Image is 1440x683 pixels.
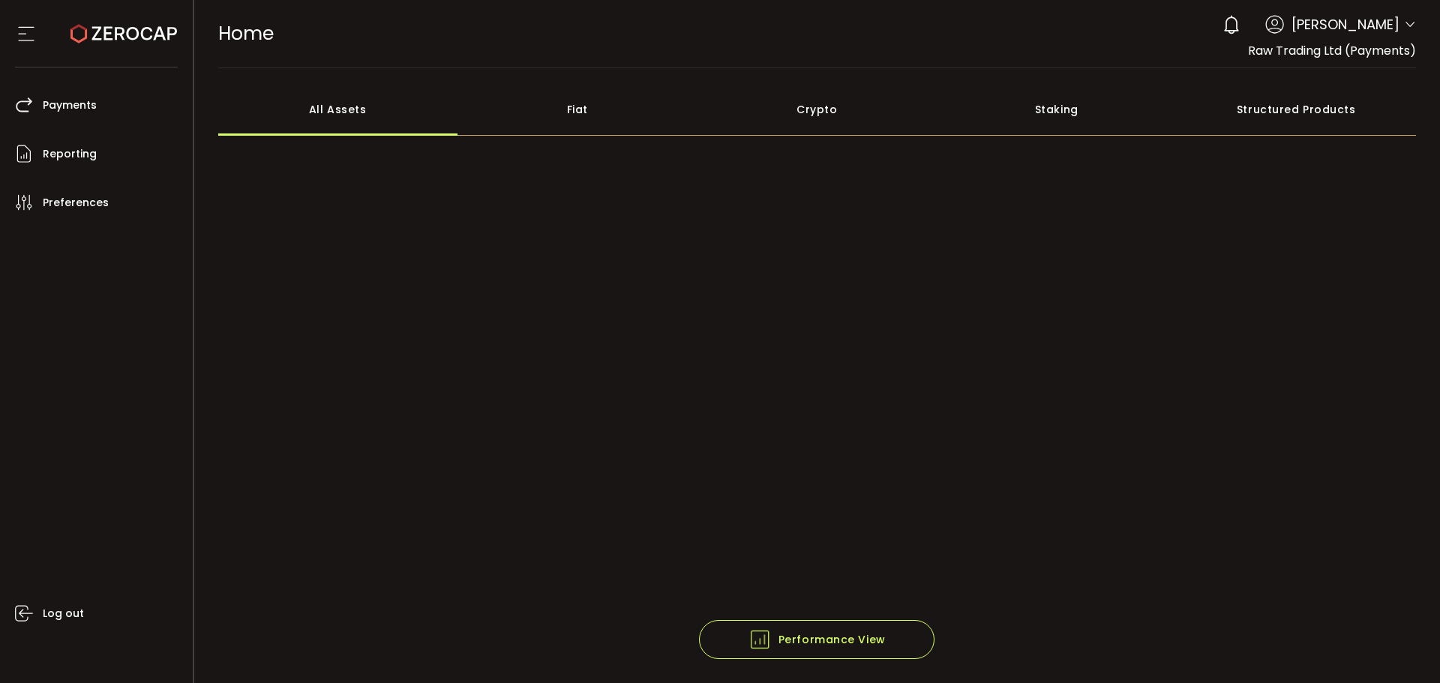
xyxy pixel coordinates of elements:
div: Crypto [697,83,937,136]
span: Reporting [43,143,97,165]
span: [PERSON_NAME] [1291,14,1399,34]
span: Raw Trading Ltd (Payments) [1248,42,1416,59]
iframe: Chat Widget [1365,611,1440,683]
span: Home [218,20,274,46]
div: Fiat [457,83,697,136]
div: Staking [937,83,1177,136]
button: Performance View [699,620,934,659]
span: Payments [43,94,97,116]
div: All Assets [218,83,458,136]
div: Structured Products [1177,83,1417,136]
span: Preferences [43,192,109,214]
span: Log out [43,603,84,625]
span: Performance View [748,628,886,651]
